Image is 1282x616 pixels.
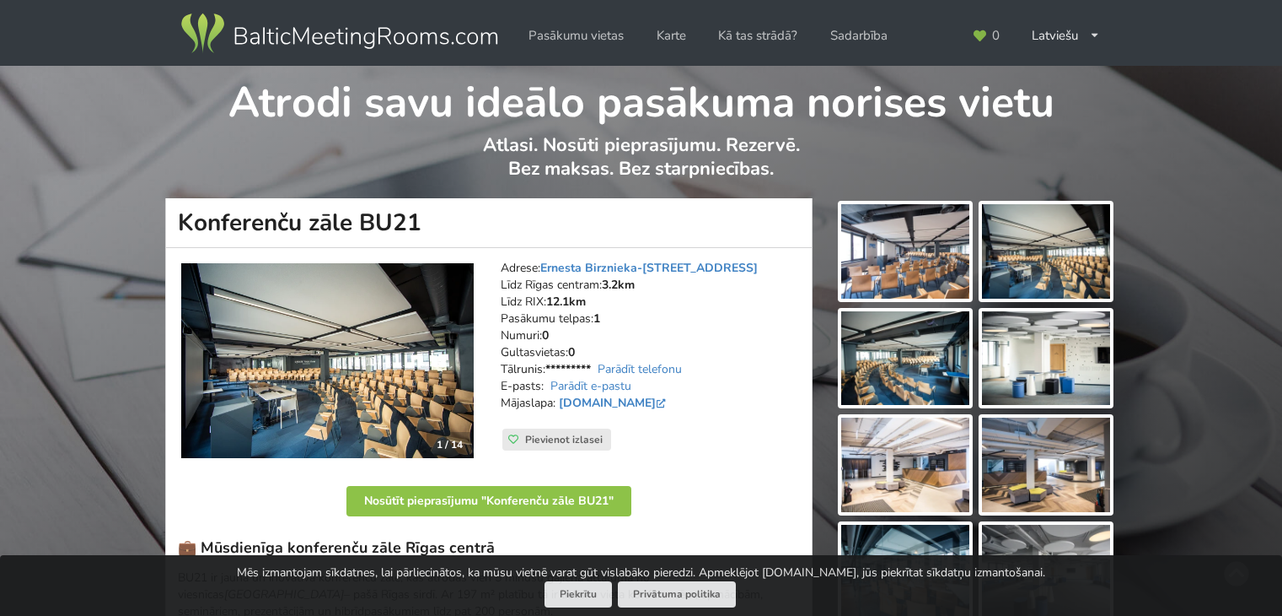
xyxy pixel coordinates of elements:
strong: 3.2km [602,277,635,293]
img: Konferenču zāle BU21 | Rīga | Pasākumu vieta - galerijas bilde [982,204,1110,299]
strong: 0 [542,327,549,343]
div: 1 / 14 [426,432,473,457]
span: Pievienot izlasei [525,433,603,446]
strong: 1 [593,311,600,327]
a: Konferenču zāle | Rīga | Konferenču zāle BU21 1 / 14 [181,263,474,459]
img: Konferenču zāle BU21 | Rīga | Pasākumu vieta - galerijas bilde [841,311,969,406]
a: [DOMAIN_NAME] [559,395,669,411]
a: Parādīt telefonu [598,361,682,377]
a: Karte [645,19,698,52]
img: Konferenču zāle BU21 | Rīga | Pasākumu vieta - galerijas bilde [841,418,969,512]
a: Pasākumu vietas [517,19,636,52]
strong: 12.1km [546,294,586,310]
button: Nosūtīt pieprasījumu "Konferenču zāle BU21" [346,486,631,516]
img: Baltic Meeting Rooms [178,10,501,57]
a: Privātuma politika [618,581,736,608]
h3: 💼 Mūsdienīga konferenču zāle Rīgas centrā [178,538,800,558]
img: Konferenču zāle BU21 | Rīga | Pasākumu vieta - galerijas bilde [982,418,1110,512]
a: Parādīt e-pastu [550,378,631,394]
img: Konferenču zāle BU21 | Rīga | Pasākumu vieta - galerijas bilde [841,204,969,299]
span: 0 [992,30,1000,42]
p: Atlasi. Nosūti pieprasījumu. Rezervē. Bez maksas. Bez starpniecības. [166,133,1116,198]
h1: Atrodi savu ideālo pasākuma norises vietu [166,66,1116,130]
button: Piekrītu [544,581,612,608]
div: Latviešu [1020,19,1112,52]
a: Kā tas strādā? [706,19,809,52]
a: Ernesta Birznieka-[STREET_ADDRESS] [540,260,758,276]
address: Adrese: Līdz Rīgas centram: Līdz RIX: Pasākumu telpas: Numuri: Gultasvietas: Tālrunis: E-pasts: M... [501,260,800,429]
a: Sadarbība [818,19,899,52]
h1: Konferenču zāle BU21 [165,198,813,248]
img: Konferenču zāle BU21 | Rīga | Pasākumu vieta - galerijas bilde [982,311,1110,406]
img: Konferenču zāle | Rīga | Konferenču zāle BU21 [181,263,474,459]
strong: 0 [568,344,575,360]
